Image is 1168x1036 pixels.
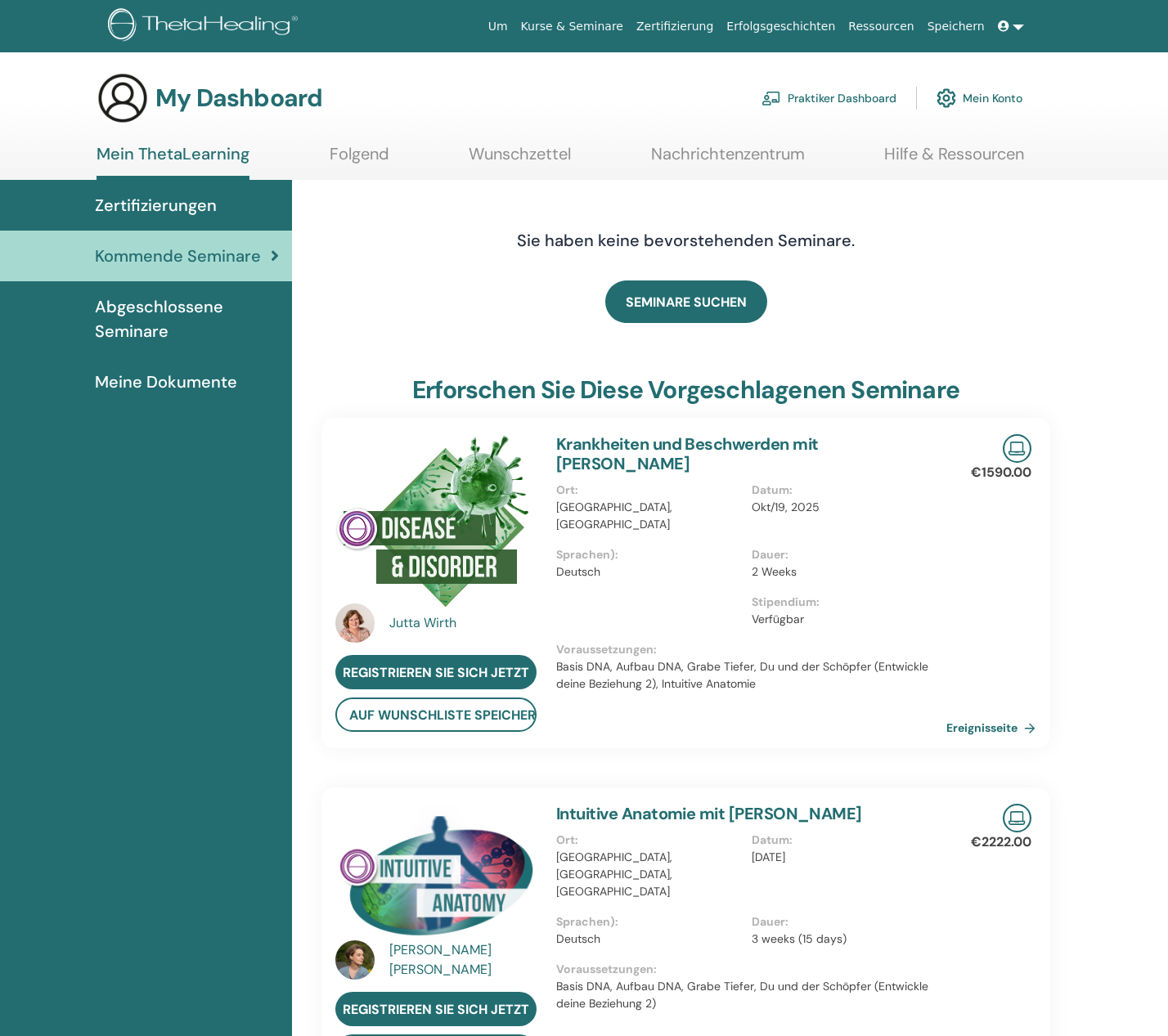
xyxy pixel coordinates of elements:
[556,803,862,824] a: Intuitive Anatomie mit [PERSON_NAME]
[752,849,937,866] p: [DATE]
[155,83,322,113] h3: My Dashboard
[752,913,937,931] p: Dauer :
[971,832,1031,852] p: €2222.00
[343,1001,529,1018] span: Registrieren Sie sich jetzt
[429,231,944,250] h4: Sie haben keine bevorstehenden Seminare.
[971,463,1031,482] p: €1590.00
[482,11,514,42] a: Um
[761,91,781,105] img: chalkboard-teacher.svg
[556,563,742,581] p: Deutsch
[752,482,937,499] p: Datum :
[884,144,1024,176] a: Hilfe & Ressourcen
[556,546,742,563] p: Sprachen) :
[556,641,946,658] p: Voraussetzungen :
[605,280,767,323] a: SEMINARE SUCHEN
[469,144,571,176] a: Wunschzettel
[1003,804,1031,832] img: Live Online Seminar
[752,832,937,849] p: Datum :
[335,940,375,980] img: default.jpg
[335,655,537,689] a: Registrieren Sie sich jetzt
[752,499,937,516] p: Okt/19, 2025
[946,715,1042,740] a: Ereignisseite
[842,11,920,42] a: Ressourcen
[752,931,937,948] p: 3 weeks (15 days)
[335,992,537,1026] a: Registrieren Sie sich jetzt
[752,546,937,563] p: Dauer :
[556,658,946,693] p: Basis DNA, Aufbau DNA, Grabe Tiefer, Du und der Schöpfer (Entwickle deine Beziehung 2), Intuitive...
[335,434,531,608] img: Krankheiten und Beschwerden
[630,11,720,42] a: Zertifizierung
[556,499,742,533] p: [GEOGRAPHIC_DATA], [GEOGRAPHIC_DATA]
[389,940,541,980] a: [PERSON_NAME] [PERSON_NAME]
[921,11,991,42] a: Speichern
[556,849,742,900] p: [GEOGRAPHIC_DATA], [GEOGRAPHIC_DATA], [GEOGRAPHIC_DATA]
[343,664,529,681] span: Registrieren Sie sich jetzt
[556,913,742,931] p: Sprachen) :
[335,697,537,732] button: auf Wunschliste speichern
[95,370,237,394] span: Meine Dokumente
[108,8,303,45] img: logo.png
[97,72,149,124] img: generic-user-icon.jpg
[556,978,946,1012] p: Basis DNA, Aufbau DNA, Grabe Tiefer, Du und der Schöpfer (Entwickle deine Beziehung 2)
[335,603,375,643] img: default.jpg
[626,294,747,311] span: SEMINARE SUCHEN
[556,931,742,948] p: Deutsch
[761,80,896,116] a: Praktiker Dashboard
[389,613,541,633] a: Jutta Wirth
[97,144,249,180] a: Mein ThetaLearning
[556,482,742,499] p: Ort :
[556,433,818,474] a: Krankheiten und Beschwerden mit [PERSON_NAME]
[720,11,842,42] a: Erfolgsgeschichten
[330,144,389,176] a: Folgend
[937,84,956,112] img: cog.svg
[412,375,959,405] h3: Erforschen Sie diese vorgeschlagenen Seminare
[1003,434,1031,463] img: Live Online Seminar
[95,193,217,218] span: Zertifizierungen
[95,294,279,343] span: Abgeschlossene Seminare
[556,961,946,978] p: Voraussetzungen :
[651,144,805,176] a: Nachrichtenzentrum
[752,563,937,581] p: 2 Weeks
[514,11,630,42] a: Kurse & Seminare
[937,80,1022,116] a: Mein Konto
[752,594,937,611] p: Stipendium :
[95,244,261,268] span: Kommende Seminare
[752,611,937,628] p: Verfügbar
[556,832,742,849] p: Ort :
[335,804,537,945] img: Intuitive Anatomie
